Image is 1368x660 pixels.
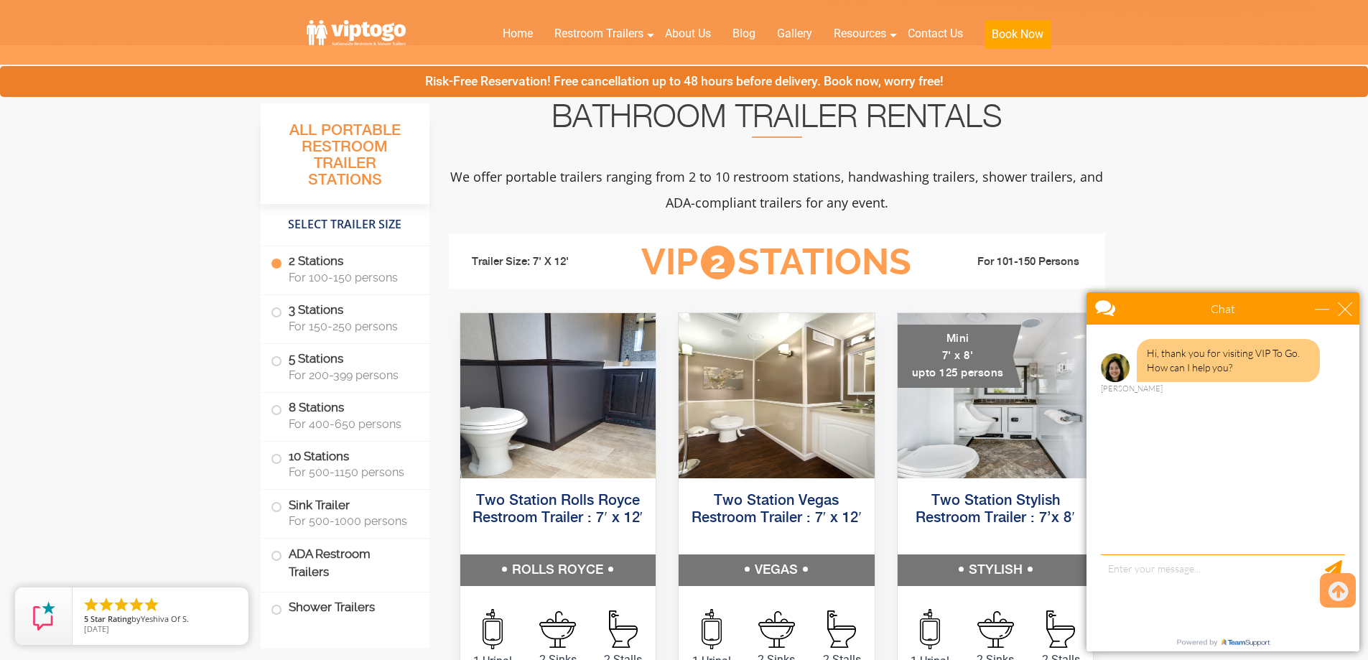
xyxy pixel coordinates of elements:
h5: STYLISH [898,554,1094,586]
span: For 200-399 persons [289,368,412,382]
img: A mini restroom trailer with two separate stations and separate doors for males and females [898,313,1094,478]
img: an icon of urinal [920,609,940,649]
a: About Us [654,18,722,50]
li: Trailer Size: 7' X 12' [459,241,620,284]
a: Resources [823,18,897,50]
h4: Select Trailer Size [261,211,429,238]
label: 10 Stations [271,442,419,486]
span: For 150-250 persons [289,320,412,333]
li:  [113,596,130,613]
iframe: Live Chat Box [1078,284,1368,660]
img: Review Rating [29,602,58,631]
img: an icon of urinal [702,609,722,649]
img: an icon of stall [827,610,856,648]
img: an icon of stall [609,610,638,648]
li:  [143,596,160,613]
img: an icon of sink [539,611,576,648]
h3: All Portable Restroom Trailer Stations [261,118,429,204]
label: ADA Restroom Trailers [271,539,419,587]
a: Contact Us [897,18,974,50]
li:  [98,596,115,613]
label: 8 Stations [271,393,419,437]
label: Shower Trailers [271,592,419,623]
a: Two Station Rolls Royce Restroom Trailer : 7′ x 12′ [473,493,643,526]
span: by [84,615,237,625]
p: We offer portable trailers ranging from 2 to 10 restroom stations, handwashing trailers, shower t... [449,164,1105,215]
span: For 500-1150 persons [289,465,412,479]
a: Home [492,18,544,50]
img: an icon of sink [758,611,795,648]
a: Two Station Vegas Restroom Trailer : 7′ x 12′ [692,493,862,526]
li: For 101-150 Persons [934,254,1095,271]
img: an icon of urinal [483,609,503,649]
img: Side view of two station restroom trailer with separate doors for males and females [679,313,875,478]
img: Side view of two station restroom trailer with separate doors for males and females [460,313,656,478]
h5: VEGAS [679,554,875,586]
span: Star Rating [90,613,131,624]
img: an icon of sink [977,611,1014,648]
a: Two Station Stylish Restroom Trailer : 7’x 8′ [916,493,1074,526]
span: Yeshiva Of S. [141,613,189,624]
h3: VIP Stations [619,243,934,282]
button: Book Now [985,20,1051,49]
li:  [128,596,145,613]
span: 5 [84,613,88,624]
span: For 400-650 persons [289,417,412,431]
li:  [83,596,100,613]
label: Sink Trailer [271,490,419,534]
span: 2 [701,246,735,279]
label: 3 Stations [271,295,419,340]
label: 5 Stations [271,344,419,389]
img: an icon of stall [1046,610,1075,648]
label: 2 Stations [271,246,419,291]
a: Book Now [974,18,1061,57]
span: For 100-150 persons [289,271,412,284]
a: Restroom Trailers [544,18,654,50]
div: Mini 7' x 8' upto 125 persons [898,325,1022,388]
h5: ROLLS ROYCE [460,554,656,586]
h2: Bathroom Trailer Rentals [449,103,1105,138]
span: [DATE] [84,623,109,634]
a: Blog [722,18,766,50]
span: For 500-1000 persons [289,514,412,528]
a: Gallery [766,18,823,50]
